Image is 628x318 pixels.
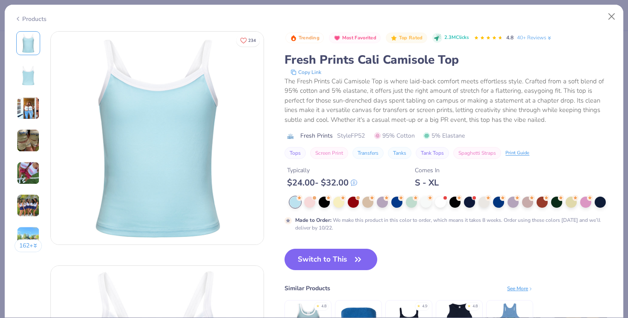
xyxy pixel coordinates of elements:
[316,303,320,307] div: ★
[295,216,613,232] div: We make this product in this color to order, which means it takes 8 weeks. Order using these colo...
[290,35,297,41] img: Trending sort
[285,249,377,270] button: Switch to This
[415,166,440,175] div: Comes In
[386,32,427,44] button: Badge Button
[423,131,465,140] span: 5% Elastane
[15,239,42,252] button: 162+
[342,35,376,40] span: Most Favorited
[472,303,478,309] div: 4.8
[287,166,357,175] div: Typically
[15,15,47,24] div: Products
[295,217,332,224] strong: Made to Order :
[287,177,357,188] div: $ 24.00 - $ 32.00
[300,131,333,140] span: Fresh Prints
[467,303,471,307] div: ★
[507,285,533,292] div: See More
[506,34,514,41] span: 4.8
[417,303,420,307] div: ★
[390,35,397,41] img: Top Rated sort
[17,194,40,217] img: User generated content
[334,35,340,41] img: Most Favorited sort
[285,52,613,68] div: Fresh Prints Cali Camisole Top
[374,131,415,140] span: 95% Cotton
[285,147,306,159] button: Tops
[474,31,503,45] div: 4.8 Stars
[399,35,423,40] span: Top Rated
[236,34,260,47] button: Like
[18,33,38,53] img: Front
[352,147,384,159] button: Transfers
[17,97,40,120] img: User generated content
[337,131,365,140] span: Style FP52
[388,147,411,159] button: Tanks
[285,77,613,125] div: The Fresh Prints Cali Camisole Top is where laid-back comfort meets effortless style. Crafted fro...
[288,68,324,77] button: copy to clipboard
[604,9,620,25] button: Close
[415,177,440,188] div: S - XL
[17,162,40,185] img: User generated content
[321,303,326,309] div: 4.8
[51,32,264,244] img: Front
[17,129,40,152] img: User generated content
[505,150,529,157] div: Print Guide
[285,32,324,44] button: Badge Button
[517,34,552,41] a: 40+ Reviews
[416,147,449,159] button: Tank Tops
[248,38,256,43] span: 234
[422,303,427,309] div: 4.9
[453,147,501,159] button: Spaghetti Straps
[17,227,40,250] img: User generated content
[299,35,320,40] span: Trending
[285,133,296,140] img: brand logo
[444,34,469,41] span: 2.3M Clicks
[310,147,348,159] button: Screen Print
[285,284,330,293] div: Similar Products
[329,32,381,44] button: Badge Button
[18,65,38,86] img: Back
